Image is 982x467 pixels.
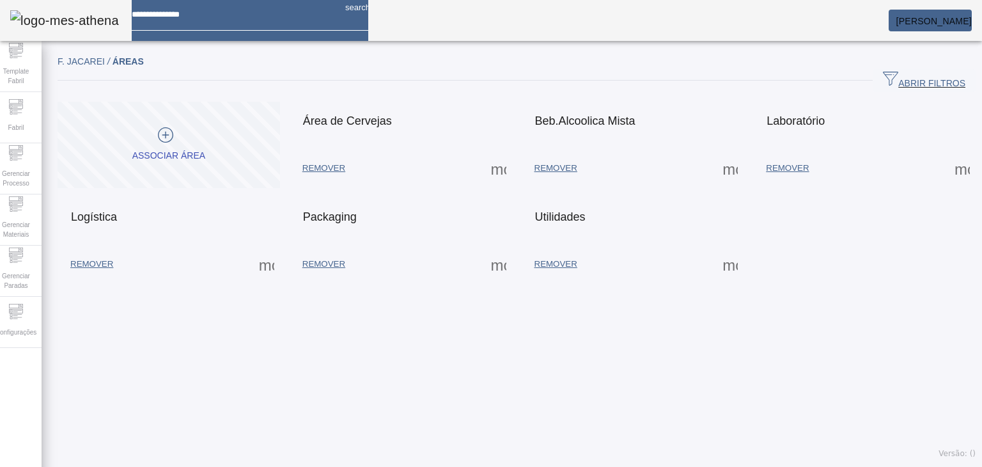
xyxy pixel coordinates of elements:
[534,258,577,271] span: REMOVER
[535,115,635,127] span: Beb.Alcoolica Mista
[296,253,352,276] button: REMOVER
[534,162,577,175] span: REMOVER
[302,258,345,271] span: REMOVER
[719,157,742,180] button: Mais
[896,16,972,26] span: [PERSON_NAME]
[766,162,809,175] span: REMOVER
[255,253,278,276] button: Mais
[303,210,357,223] span: Packaging
[71,210,117,223] span: Logística
[70,258,113,271] span: REMOVER
[767,115,825,127] span: Laboratório
[303,115,392,127] span: Área de Cervejas
[951,157,974,180] button: Mais
[302,162,345,175] span: REMOVER
[528,253,584,276] button: REMOVER
[113,56,144,67] span: ÁREAS
[132,150,205,162] div: Associar área
[719,253,742,276] button: Mais
[4,119,27,136] span: Fabril
[487,253,510,276] button: Mais
[760,157,815,180] button: REMOVER
[535,210,586,223] span: Utilidades
[64,253,120,276] button: REMOVER
[883,71,965,90] span: ABRIR FILTROS
[58,56,113,67] span: F. Jacarei
[487,157,510,180] button: Mais
[939,449,976,458] span: Versão: ()
[58,102,280,188] button: Associar área
[296,157,352,180] button: REMOVER
[10,10,119,31] img: logo-mes-athena
[528,157,584,180] button: REMOVER
[107,56,110,67] em: /
[873,69,976,92] button: ABRIR FILTROS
